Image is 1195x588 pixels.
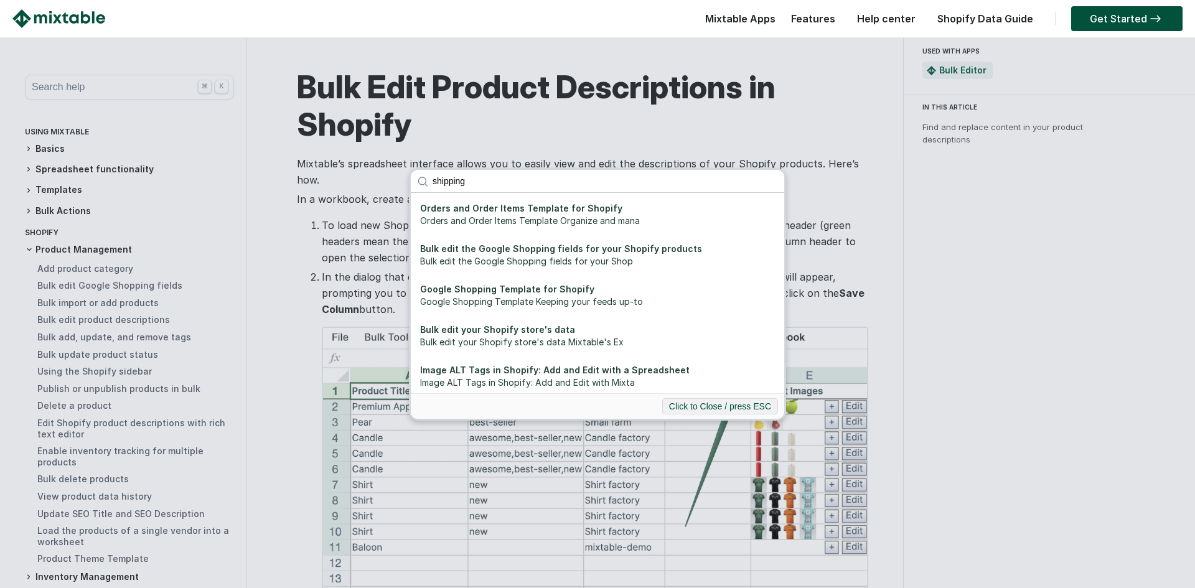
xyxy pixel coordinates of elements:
a: Get Started [1071,6,1183,31]
div: Bulk edit your Shopify store's data Mixtable's Ex [420,336,775,348]
a: Google Shopping Template for ShopifyGoogle Shopping Template Keeping your feeds up-to [414,277,781,314]
a: Features [785,12,841,25]
a: Bulk edit your Shopify store's dataBulk edit your Shopify store's data Mixtable's Ex [414,317,781,355]
a: Help center [851,12,922,25]
div: Google Shopping Template Keeping your feeds up-to [420,296,775,308]
button: Click to Close / press ESC [662,398,778,414]
img: arrow-right.svg [1147,15,1164,22]
a: Orders and Order Items Template for ShopifyOrders and Order Items Template Organize and mana [414,196,781,233]
div: Orders and Order Items Template for Shopify [420,202,775,215]
a: Image ALT Tags in Shopify: Add and Edit with a SpreadsheetImage ALT Tags in Shopify: Add and Edit... [414,358,781,395]
img: search [417,176,428,187]
div: Image ALT Tags in Shopify: Add and Edit with a Spreadsheet [420,364,775,376]
a: Shopify Data Guide [931,12,1039,25]
div: Bulk edit the Google Shopping fields for your Shop [420,255,775,268]
div: Google Shopping Template for Shopify [420,283,775,296]
div: Mixtable Apps [699,9,776,34]
img: Mixtable logo [12,9,105,28]
a: Bulk edit the Google Shopping fields for your Shopify productsBulk edit the Google Shopping field... [414,236,781,274]
input: Search [426,170,784,192]
div: Bulk edit your Shopify store's data [420,324,775,336]
div: Orders and Order Items Template Organize and mana [420,215,775,227]
div: Bulk edit the Google Shopping fields for your Shopify products [420,243,775,255]
div: Image ALT Tags in Shopify: Add and Edit with Mixta [420,376,775,389]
